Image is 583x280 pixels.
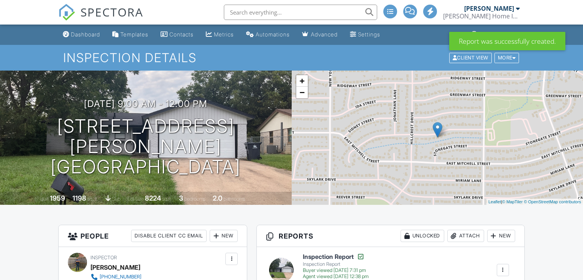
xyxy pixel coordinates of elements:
div: [PERSON_NAME] [90,262,140,273]
div: Duran Home Inspections [443,12,520,20]
div: Templates [120,31,148,38]
div: Unlocked [401,230,444,242]
h1: [STREET_ADDRESS][PERSON_NAME] [GEOGRAPHIC_DATA] [12,116,279,177]
div: Contacts [169,31,194,38]
div: | [486,199,583,205]
div: Disable Client CC Email [131,230,207,242]
div: Automations [256,31,290,38]
div: New [487,230,515,242]
h3: [DATE] 9:00 am - 12:00 pm [84,99,207,109]
div: New [210,230,238,242]
div: Dashboard [71,31,100,38]
div: Buyer viewed [DATE] 7:31 pm [303,267,369,273]
div: 3 [179,194,183,202]
div: 8224 [145,194,161,202]
h1: Inspection Details [63,51,520,64]
div: Settings [358,31,380,38]
div: 1959 [50,194,65,202]
a: Leaflet [488,199,501,204]
h3: Reports [257,225,524,247]
div: More [494,53,519,63]
div: 2.0 [213,194,222,202]
a: Metrics [203,28,237,42]
a: SPECTORA [58,10,143,26]
input: Search everything... [224,5,377,20]
span: slab [112,196,120,202]
div: [PHONE_NUMBER] [100,274,141,280]
a: Support Center [468,28,523,42]
div: Advanced [311,31,338,38]
span: Lot Size [128,196,144,202]
img: The Best Home Inspection Software - Spectora [58,4,75,21]
span: bedrooms [184,196,205,202]
div: 1198 [72,194,86,202]
a: © OpenStreetMap contributors [524,199,581,204]
span: Built [40,196,49,202]
div: Agent viewed [DATE] 12:38 pm [303,273,369,280]
span: SPECTORA [80,4,143,20]
div: Attach [447,230,484,242]
div: Client View [449,53,492,63]
a: Zoom in [296,75,308,87]
h3: People [59,225,247,247]
div: Metrics [214,31,234,38]
a: Dashboard [60,28,103,42]
h6: Inspection Report [303,253,369,260]
a: Templates [109,28,151,42]
a: Client View [448,54,494,60]
a: Settings [347,28,383,42]
a: Advanced [299,28,341,42]
a: Inspection Report Inspection Report Buyer viewed [DATE] 7:31 pm Agent viewed [DATE] 12:38 pm [303,253,369,280]
span: bathrooms [223,196,245,202]
div: [PERSON_NAME] [464,5,514,12]
a: © MapTiler [502,199,523,204]
span: sq.ft. [162,196,172,202]
span: sq. ft. [87,196,98,202]
a: Automations (Basic) [243,28,293,42]
a: Zoom out [296,87,308,98]
div: Inspection Report [303,261,369,267]
span: Inspector [90,255,117,260]
div: Report was successfully created. [449,32,565,50]
a: Contacts [158,28,197,42]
